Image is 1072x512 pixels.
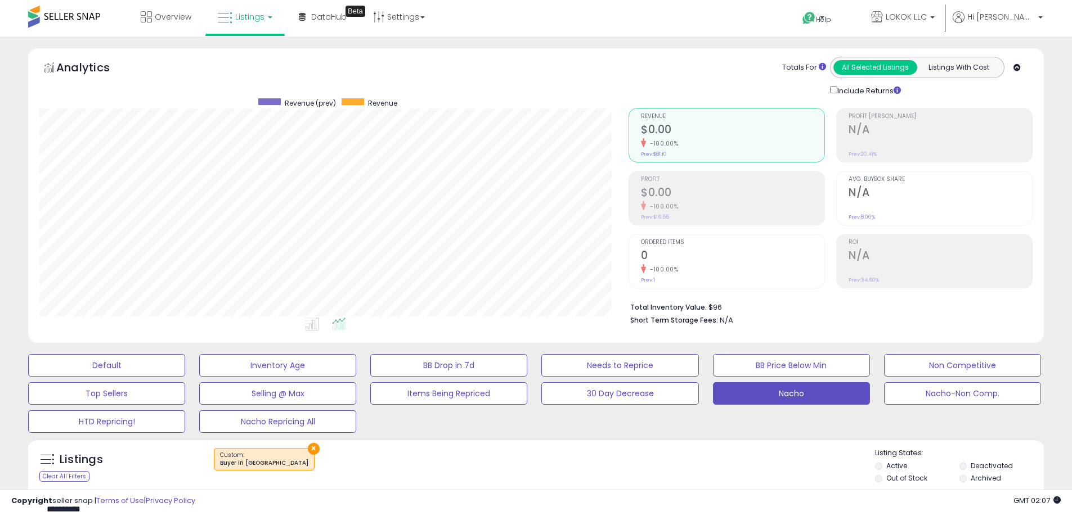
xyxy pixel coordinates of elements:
span: N/A [720,315,733,325]
button: All Selected Listings [833,60,917,75]
button: HTD Repricing! [28,410,185,433]
label: Archived [971,473,1001,483]
span: 2025-10-10 02:07 GMT [1013,495,1061,506]
small: Prev: 34.60% [849,277,879,283]
span: Overview [155,11,191,22]
h2: $0.00 [641,123,824,138]
small: Prev: 8.00% [849,214,875,220]
span: Hi [PERSON_NAME] [967,11,1035,22]
a: Help [793,3,853,37]
span: Avg. Buybox Share [849,176,1032,183]
h2: N/A [849,249,1032,264]
button: Top Sellers [28,382,185,405]
div: Clear All Filters [39,471,89,482]
div: Totals For [782,62,826,73]
span: Custom: [220,451,308,468]
button: Nacho-Non Comp. [884,382,1041,405]
small: -100.00% [646,202,678,211]
div: Buyer in [GEOGRAPHIC_DATA] [220,459,308,467]
span: Profit [PERSON_NAME] [849,114,1032,120]
span: Help [816,15,831,24]
button: BB Price Below Min [713,354,870,377]
label: Deactivated [971,461,1013,470]
b: Short Term Storage Fees: [630,315,718,325]
h5: Listings [60,452,103,468]
span: LOKOK LLC [886,11,927,22]
li: $96 [630,300,1024,313]
h5: Analytics [56,60,132,78]
a: Hi [PERSON_NAME] [953,11,1043,37]
button: Nacho [713,382,870,405]
div: Tooltip anchor [346,6,365,17]
p: Listing States: [875,448,1044,459]
i: Get Help [802,11,816,25]
span: DataHub [311,11,347,22]
h2: 0 [641,249,824,264]
span: ROI [849,239,1032,246]
a: Privacy Policy [146,495,195,506]
small: Prev: 1 [641,277,655,283]
small: Prev: $81.10 [641,151,667,157]
h2: N/A [849,123,1032,138]
span: Revenue (prev) [285,98,336,108]
button: Nacho Repricing All [199,410,356,433]
span: Profit [641,176,824,183]
b: Total Inventory Value: [630,302,707,312]
strong: Copyright [11,495,52,506]
button: 30 Day Decrease [541,382,698,405]
span: Revenue [368,98,397,108]
button: Default [28,354,185,377]
button: Items Being Repriced [370,382,527,405]
small: Prev: $16.55 [641,214,669,220]
h2: N/A [849,186,1032,201]
span: Listings [235,11,264,22]
small: Prev: 20.41% [849,151,877,157]
div: Include Returns [822,84,914,97]
h2: $0.00 [641,186,824,201]
small: -100.00% [646,265,678,274]
button: Non Competitive [884,354,1041,377]
button: Selling @ Max [199,382,356,405]
button: BB Drop in 7d [370,354,527,377]
label: Active [886,461,907,470]
button: × [308,443,320,455]
div: seller snap | | [11,496,195,506]
button: Needs to Reprice [541,354,698,377]
small: -100.00% [646,139,678,148]
label: Out of Stock [886,473,927,483]
span: Revenue [641,114,824,120]
button: Listings With Cost [917,60,1001,75]
button: Inventory Age [199,354,356,377]
a: Terms of Use [96,495,144,506]
span: Ordered Items [641,239,824,246]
